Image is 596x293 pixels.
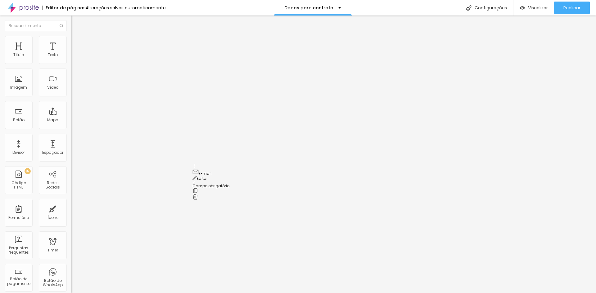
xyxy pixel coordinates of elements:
img: view-1.svg [520,5,525,11]
button: Visualizar [513,2,554,14]
div: Título [13,53,24,57]
div: Redes Sociais [40,181,65,190]
div: Botão do WhatsApp [40,278,65,287]
div: Botão [13,118,25,122]
div: Vídeo [47,85,58,90]
div: Formulário [8,215,29,220]
img: Icone [466,5,472,11]
span: Publicar [563,5,580,10]
div: Ícone [47,215,58,220]
p: Dados para contrato [284,6,333,10]
div: Código HTML [6,181,31,190]
div: Mapa [47,118,58,122]
div: Texto [48,53,58,57]
div: Divisor [12,150,25,155]
img: Icone [60,24,63,28]
div: Espaçador [42,150,63,155]
div: Imagem [10,85,27,90]
div: Timer [47,248,58,252]
input: Buscar elemento [5,20,67,31]
button: Publicar [554,2,590,14]
div: Botão de pagamento [6,277,31,286]
span: Visualizar [528,5,548,10]
div: Editor de páginas [42,6,86,10]
div: Perguntas frequentes [6,246,31,255]
div: Alterações salvas automaticamente [86,6,166,10]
